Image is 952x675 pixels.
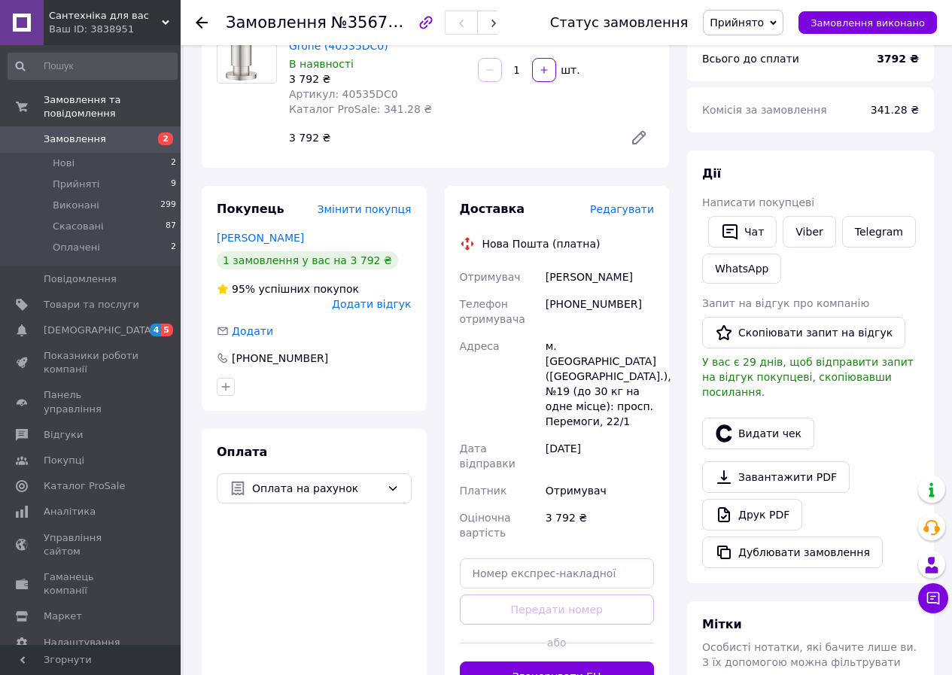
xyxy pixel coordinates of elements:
span: Артикул: 40535DC0 [289,88,398,100]
span: 341.28 ₴ [871,104,919,116]
div: 1 замовлення у вас на 3 792 ₴ [217,251,398,269]
span: Каталог ProSale [44,479,125,493]
span: Замовлення [226,14,327,32]
span: 4 [150,324,162,336]
img: Дозатор для мийного засобу Grohe (40535DC0) [224,24,270,83]
a: Дозатор для мийного засобу Grohe (40535DC0) [289,25,449,52]
span: Покупці [44,454,84,467]
span: Платник [460,485,507,497]
span: Маркет [44,610,82,623]
span: Відгуки [44,428,83,442]
input: Номер експрес-накладної [460,558,655,588]
span: Всього до сплати [702,53,799,65]
button: Чат [708,216,777,248]
span: [DEMOGRAPHIC_DATA] [44,324,155,337]
span: Налаштування [44,636,120,649]
span: 95% [232,283,255,295]
button: Дублювати замовлення [702,537,883,568]
span: В наявності [289,58,354,70]
span: Покупець [217,202,284,216]
button: Чат з покупцем [918,583,948,613]
span: Додати відгук [332,298,411,310]
span: Замовлення та повідомлення [44,93,181,120]
div: [PERSON_NAME] [543,263,657,290]
span: Редагувати [590,203,654,215]
div: [DATE] [543,435,657,477]
b: 3792 ₴ [877,53,919,65]
span: Прийняті [53,178,99,191]
a: Друк PDF [702,499,802,531]
a: Редагувати [624,123,654,153]
span: Оплата на рахунок [252,480,381,497]
span: Оплачені [53,241,100,254]
span: Аналітика [44,505,96,518]
div: успішних покупок [217,281,359,296]
div: м. [GEOGRAPHIC_DATA] ([GEOGRAPHIC_DATA].), №19 (до 30 кг на одне місце): просп. Перемоги, 22/1 [543,333,657,435]
div: Нова Пошта (платна) [479,236,604,251]
span: Дії [702,166,721,181]
span: Адреса [460,340,500,352]
div: 3 792 ₴ [289,71,466,87]
div: 3 792 ₴ [283,127,618,148]
span: №356708853 [331,13,438,32]
div: [PHONE_NUMBER] [230,351,330,366]
a: [PERSON_NAME] [217,232,304,244]
span: Товари та послуги [44,298,139,312]
span: Сантехніка для вас [49,9,162,23]
div: [PHONE_NUMBER] [543,290,657,333]
div: Повернутися назад [196,15,208,30]
span: Панель управління [44,388,139,415]
span: 5 [161,324,173,336]
span: Написати покупцеві [702,196,814,208]
span: Скасовані [53,220,104,233]
a: Viber [783,216,835,248]
span: Оплата [217,445,267,459]
button: Скопіювати запит на відгук [702,317,905,348]
a: Telegram [842,216,916,248]
span: Управління сайтом [44,531,139,558]
span: Повідомлення [44,272,117,286]
span: Виконані [53,199,99,212]
button: Замовлення виконано [798,11,937,34]
span: Доставка [460,202,525,216]
button: Видати чек [702,418,814,449]
span: Мітки [702,617,742,631]
span: 2 [171,241,176,254]
span: Додати [232,325,273,337]
span: Каталог ProSale: 341.28 ₴ [289,103,432,115]
span: Дата відправки [460,442,516,470]
span: 2 [171,157,176,170]
span: 2 [158,132,173,145]
span: 299 [160,199,176,212]
span: Прийнято [710,17,764,29]
span: 87 [166,220,176,233]
div: Отримувач [543,477,657,504]
span: Замовлення виконано [811,17,925,29]
span: Гаманець компанії [44,570,139,597]
span: Комісія за замовлення [702,104,827,116]
div: шт. [558,62,582,78]
span: Запит на відгук про компанію [702,297,869,309]
span: 9 [171,178,176,191]
span: Замовлення [44,132,106,146]
a: WhatsApp [702,254,781,284]
span: Змінити покупця [318,203,412,215]
div: Ваш ID: 3838951 [49,23,181,36]
span: Показники роботи компанії [44,349,139,376]
a: Завантажити PDF [702,461,850,493]
div: Статус замовлення [550,15,689,30]
span: Нові [53,157,75,170]
span: У вас є 29 днів, щоб відправити запит на відгук покупцеві, скопіювавши посилання. [702,356,914,398]
span: Телефон отримувача [460,298,525,325]
span: або [547,635,567,650]
div: 3 792 ₴ [543,504,657,546]
span: Отримувач [460,271,521,283]
input: Пошук [8,53,178,80]
span: Оціночна вартість [460,512,511,539]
